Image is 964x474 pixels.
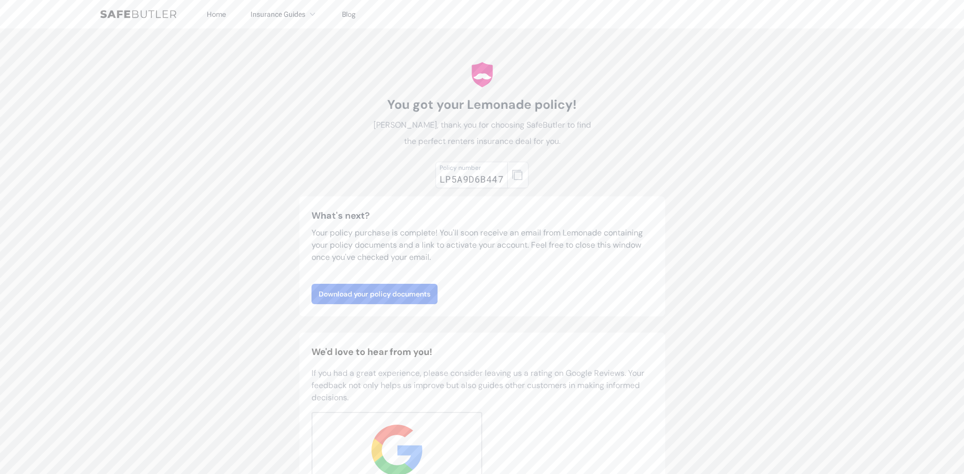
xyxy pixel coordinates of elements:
img: SafeButler Text Logo [100,10,176,18]
a: Home [207,10,226,19]
a: Download your policy documents [312,284,438,304]
p: Your policy purchase is complete! You'll soon receive an email from Lemonade containing your poli... [312,227,653,263]
div: Policy number [440,164,504,172]
button: Insurance Guides [251,8,318,20]
p: [PERSON_NAME], thank you for choosing SafeButler to find the perfect renters insurance deal for you. [368,117,596,150]
h1: You got your Lemonade policy! [368,97,596,113]
div: LP5A9D6B447 [440,172,504,186]
h2: We'd love to hear from you! [312,345,653,359]
p: If you had a great experience, please consider leaving us a rating on Google Reviews. Your feedba... [312,367,653,404]
h3: What's next? [312,209,653,223]
a: Blog [342,10,356,19]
